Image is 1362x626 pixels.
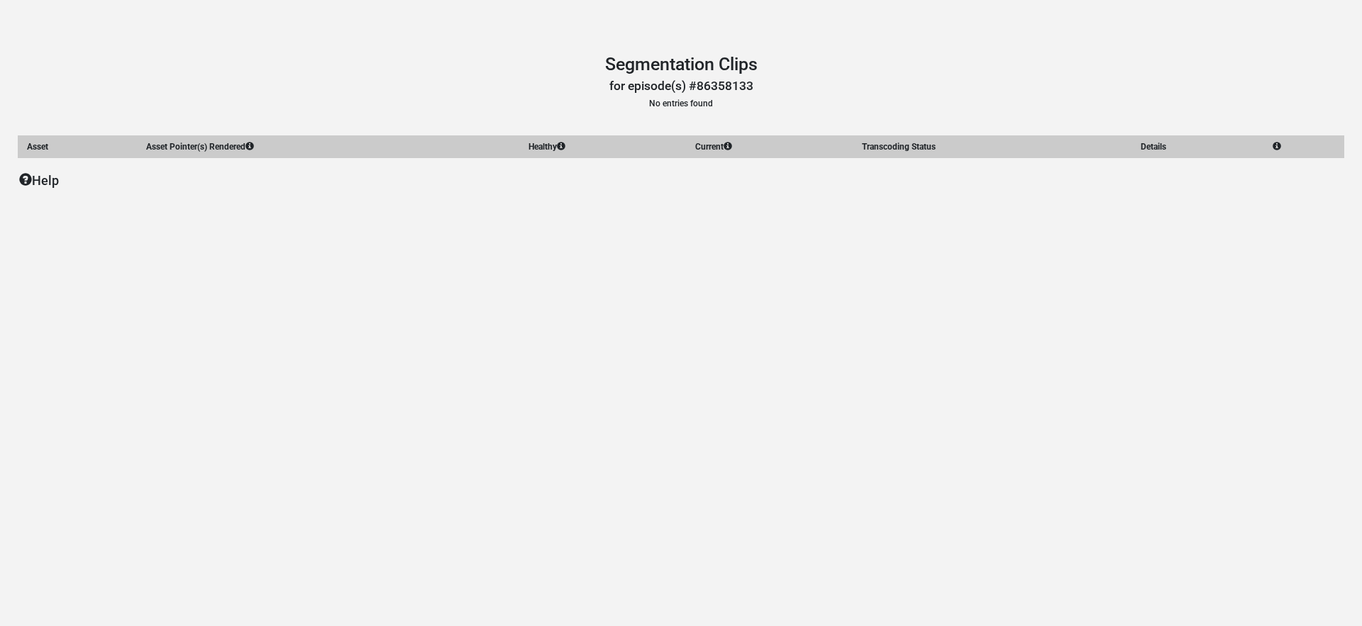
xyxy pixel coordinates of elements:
th: Asset Pointer(s) Rendered [137,136,520,158]
th: Details [1132,136,1264,158]
header: No entries found [18,54,1344,110]
th: Transcoding Status [853,136,1131,158]
th: Asset [18,136,138,158]
p: Help [19,171,1344,190]
h3: for episode(s) #86358133 [18,79,1344,94]
th: Current [687,136,853,158]
th: Healthy [520,136,687,158]
h1: Segmentation Clips [18,54,1344,75]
